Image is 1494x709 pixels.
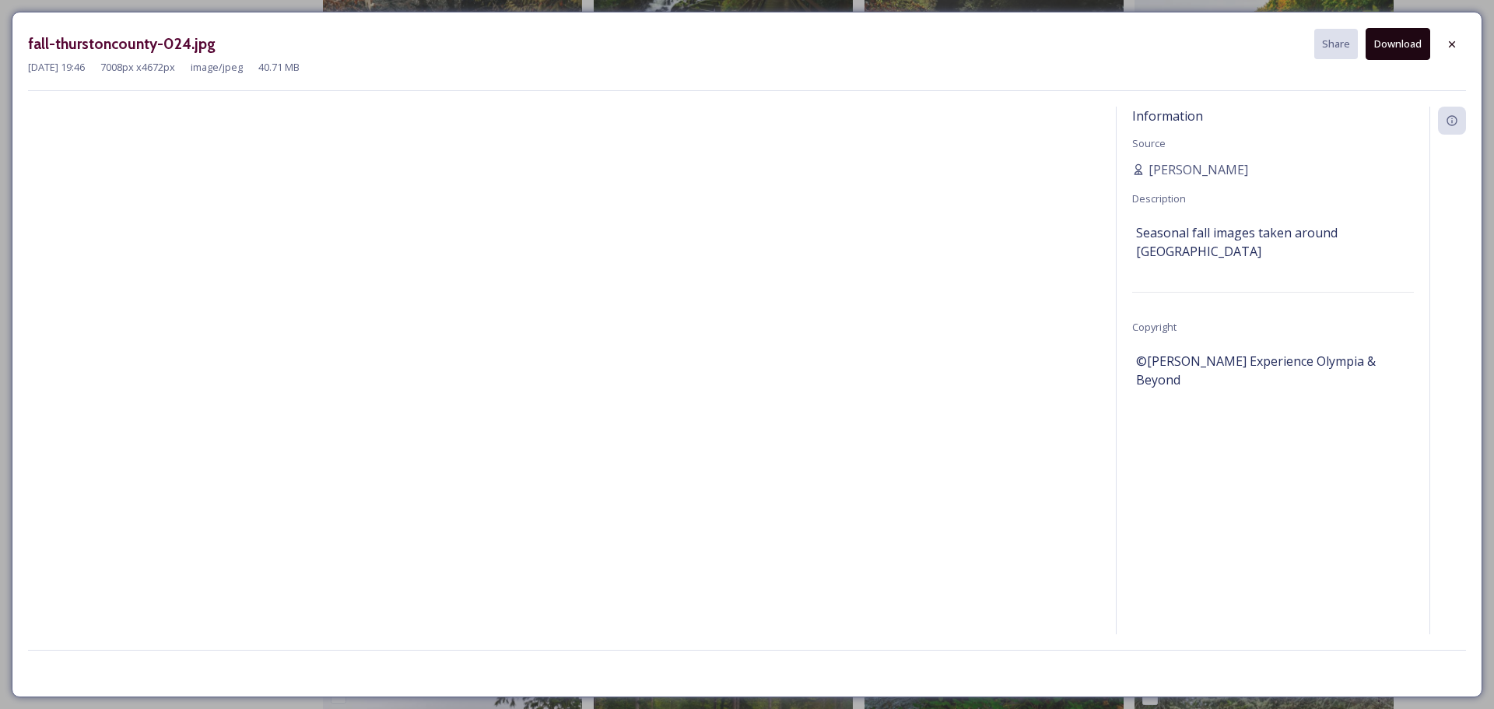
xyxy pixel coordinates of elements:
h3: fall-thurstoncounty-024.jpg [28,33,216,55]
span: image/jpeg [191,60,243,75]
button: Download [1366,28,1430,60]
span: Description [1132,191,1186,205]
span: 40.71 MB [258,60,300,75]
span: [PERSON_NAME] [1149,160,1248,179]
button: Share [1314,29,1358,59]
span: Copyright [1132,320,1177,334]
span: [DATE] 19:46 [28,60,85,75]
span: Information [1132,107,1203,125]
span: 7008 px x 4672 px [100,60,175,75]
span: ©[PERSON_NAME] Experience Olympia & Beyond [1136,352,1410,389]
span: Source [1132,136,1166,150]
span: Seasonal fall images taken around [GEOGRAPHIC_DATA] [1136,223,1410,261]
